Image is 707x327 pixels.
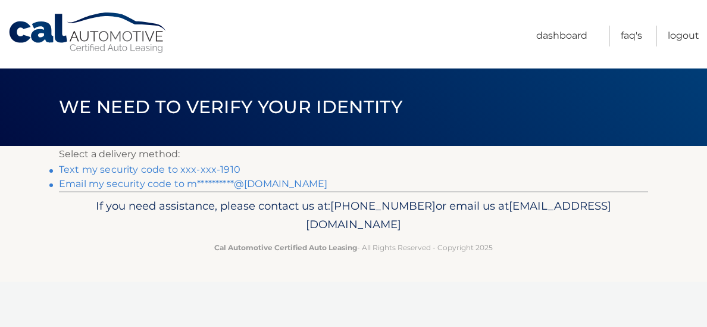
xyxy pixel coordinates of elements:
[8,12,168,54] a: Cal Automotive
[67,197,640,235] p: If you need assistance, please contact us at: or email us at
[621,26,642,46] a: FAQ's
[214,243,357,252] strong: Cal Automotive Certified Auto Leasing
[59,178,327,189] a: Email my security code to m**********@[DOMAIN_NAME]
[536,26,587,46] a: Dashboard
[59,146,648,163] p: Select a delivery method:
[59,96,402,118] span: We need to verify your identity
[330,199,436,213] span: [PHONE_NUMBER]
[59,164,240,175] a: Text my security code to xxx-xxx-1910
[668,26,699,46] a: Logout
[67,241,640,254] p: - All Rights Reserved - Copyright 2025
